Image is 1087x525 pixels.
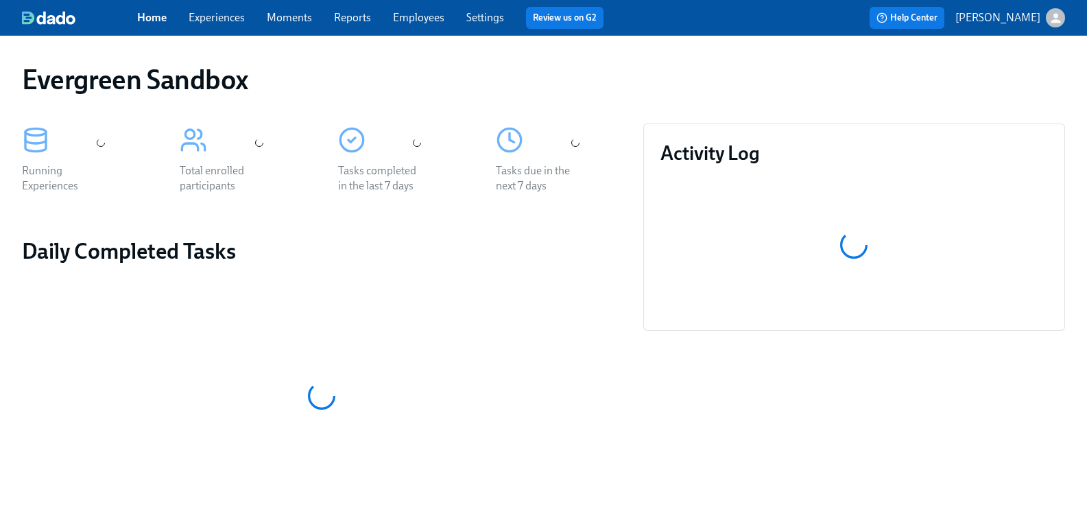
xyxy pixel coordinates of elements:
button: Review us on G2 [526,7,604,29]
a: Moments [267,11,312,24]
h3: Activity Log [660,141,1048,165]
span: Help Center [876,11,937,25]
button: Help Center [870,7,944,29]
p: [PERSON_NAME] [955,10,1040,25]
div: Total enrolled participants [180,163,267,194]
a: Experiences [189,11,245,24]
div: Running Experiences [22,163,110,194]
a: dado [22,11,137,25]
a: Review us on G2 [533,11,597,25]
a: Reports [334,11,371,24]
img: dado [22,11,75,25]
button: [PERSON_NAME] [955,8,1065,27]
h2: Daily Completed Tasks [22,237,621,265]
h1: Evergreen Sandbox [22,63,248,96]
a: Employees [393,11,444,24]
div: Tasks completed in the last 7 days [338,163,426,194]
div: Tasks due in the next 7 days [496,163,584,194]
a: Home [137,11,167,24]
a: Settings [466,11,504,24]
